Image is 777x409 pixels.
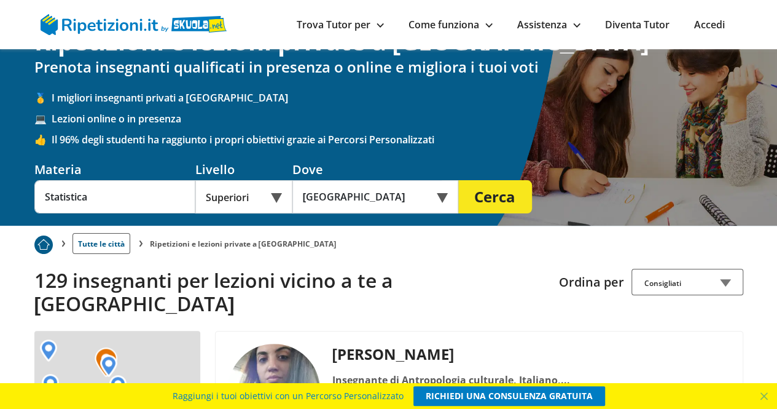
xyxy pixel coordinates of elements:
a: Tutte le città [72,233,130,254]
span: 💻 [34,112,52,125]
span: Lezioni online o in presenza [52,112,743,125]
img: Marker [95,347,117,377]
div: Superiori [195,180,292,213]
div: Insegnante di Antropologia culturale, Italiano, Matematica, Scienze sociali per la globalizzazion... [327,371,587,389]
span: Il 96% degli studenti ha raggiunto i propri obiettivi grazie ai Percorsi Personalizzati [52,133,743,146]
img: Marker [40,340,57,362]
a: Diventa Tutor [605,18,670,31]
div: Dove [292,161,458,178]
div: Consigliati [631,269,743,295]
a: Trova Tutor per [297,18,384,31]
img: Marker [109,375,127,397]
span: €/ora [686,382,711,395]
a: RICHIEDI UNA CONSULENZA GRATUITA [413,386,605,406]
input: Es. Indirizzo o CAP [292,180,442,213]
label: Ordina per [559,274,624,290]
img: Marker [100,355,117,377]
span: 10 [670,379,684,396]
span: Raggiungi i tuoi obiettivi con un Percorso Personalizzato [173,386,404,406]
span: a partire da [614,382,668,395]
img: Marker [42,374,59,396]
a: Come funziona [408,18,493,31]
span: 🥇 [34,91,52,105]
h2: 129 insegnanti per lezioni vicino a te a [GEOGRAPHIC_DATA] [34,269,550,316]
div: Livello [195,161,292,178]
span: I migliori insegnanti privati a [GEOGRAPHIC_DATA] [52,91,743,105]
h2: Prenota insegnanti qualificati in presenza o online e migliora i tuoi voti [34,58,743,76]
a: Accedi [694,18,725,31]
a: Assistenza [517,18,580,31]
div: Materia [34,161,195,178]
button: Cerca [458,180,532,213]
img: logo Skuola.net | Ripetizioni.it [41,14,227,35]
h1: Ripetizioni e lezioni private a [GEOGRAPHIC_DATA] [34,26,743,56]
span: 👍 [34,133,52,146]
nav: breadcrumb d-none d-tablet-block [34,226,743,254]
div: [PERSON_NAME] [327,344,587,364]
img: Piu prenotato [34,236,53,254]
li: Ripetizioni e lezioni private a [GEOGRAPHIC_DATA] [150,239,337,249]
input: Es. Matematica [34,180,195,213]
a: logo Skuola.net | Ripetizioni.it [41,17,227,30]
